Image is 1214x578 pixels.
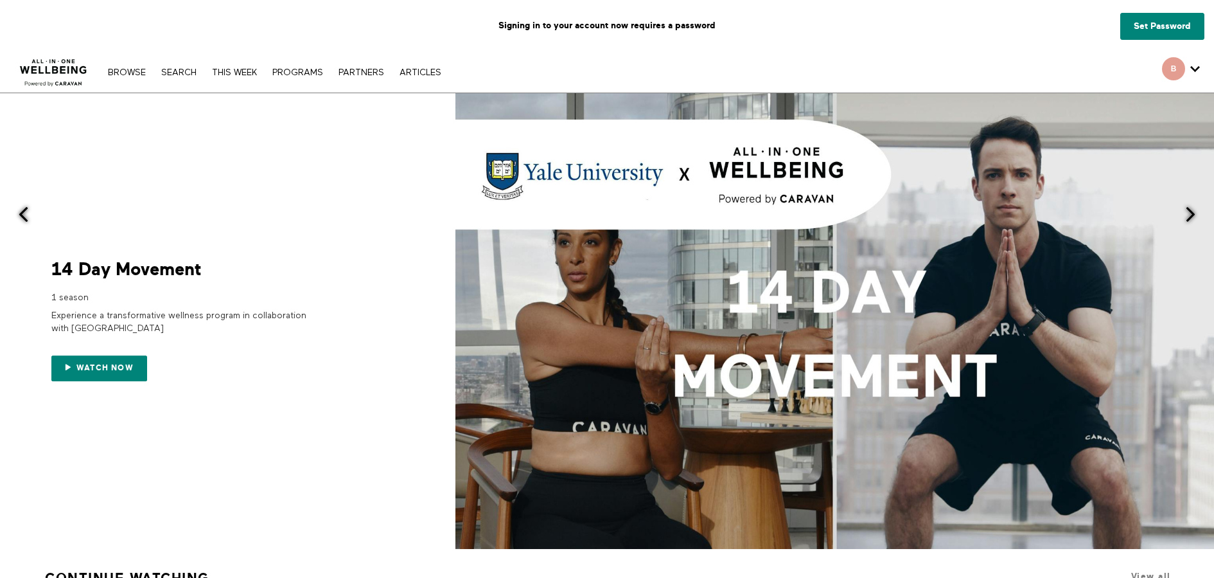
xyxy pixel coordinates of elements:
a: PARTNERS [332,68,391,77]
div: Secondary [1152,51,1210,93]
img: CARAVAN [15,50,92,88]
a: PROGRAMS [266,68,330,77]
a: Browse [101,68,152,77]
a: ARTICLES [393,68,448,77]
p: Signing in to your account now requires a password [10,10,1204,42]
a: Set Password [1120,13,1204,40]
a: Search [155,68,203,77]
nav: Primary [101,66,447,78]
a: THIS WEEK [206,68,263,77]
